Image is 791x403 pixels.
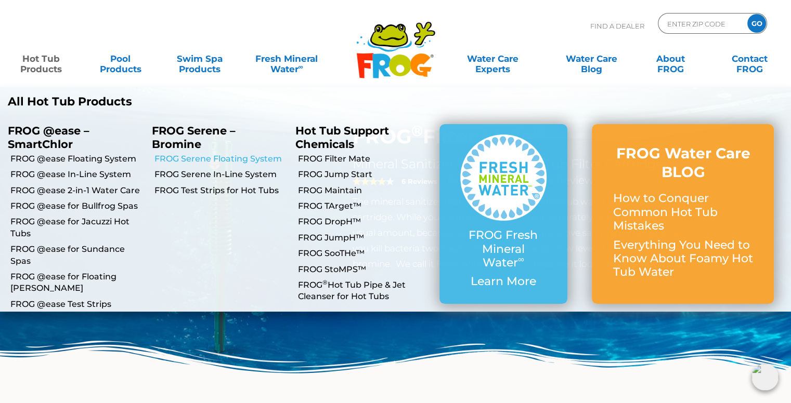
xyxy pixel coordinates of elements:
p: FROG Fresh Mineral Water [460,229,547,270]
a: Hot Tub Support Chemicals [295,124,389,150]
a: FROG @ease for Floating [PERSON_NAME] [10,271,144,294]
a: FROG Maintain [298,185,432,196]
p: FROG Serene – Bromine [152,124,280,150]
a: FROG SooTHe™ [298,248,432,259]
input: GO [747,14,766,33]
a: FROG @ease for Sundance Spas [10,244,144,267]
a: FROG @ease 2-in-1 Water Care [10,185,144,196]
a: Hot TubProducts [10,48,72,69]
a: AboutFROG [640,48,701,69]
sup: ® [322,278,328,286]
a: PoolProducts [89,48,151,69]
h3: FROG Water Care BLOG [613,144,753,182]
sup: ∞ [298,63,303,71]
a: FROG Serene In-Line System [154,169,288,180]
sup: ∞ [518,254,524,264]
a: FROG Water Care BLOG How to Conquer Common Hot Tub Mistakes Everything You Need to Know About Foa... [613,144,753,285]
a: FROG Fresh Mineral Water∞ Learn More [460,135,547,294]
p: Learn More [460,275,547,288]
a: All Hot Tub Products [8,95,387,109]
a: FROG Filter Mate [298,153,432,165]
a: Water CareExperts [443,48,543,69]
a: FROG Test Strips for Hot Tubs [154,185,288,196]
a: Swim SpaProducts [169,48,230,69]
p: FROG @ease – SmartChlor [8,124,136,150]
input: Zip Code Form [666,16,736,31]
a: FROG TArget™ [298,200,432,212]
a: FROG JumpH™ [298,232,432,244]
a: FROG @ease for Bullfrog Spas [10,200,144,212]
img: openIcon [751,364,779,391]
a: Fresh MineralWater∞ [248,48,325,69]
a: ContactFROG [719,48,781,69]
p: Everything You Need to Know About Foamy Hot Tub Water [613,238,753,279]
a: FROG @ease In-Line System [10,169,144,180]
p: Find A Dealer [590,13,644,39]
a: FROG®Hot Tub Pipe & Jet Cleanser for Hot Tubs [298,279,432,303]
a: FROG @ease Floating System [10,153,144,165]
a: Water CareBlog [561,48,622,69]
a: FROG @ease Test Strips [10,299,144,310]
a: FROG Jump Start [298,169,432,180]
a: FROG StoMPS™ [298,264,432,275]
a: FROG DropH™ [298,216,432,227]
p: How to Conquer Common Hot Tub Mistakes [613,192,753,233]
a: FROG @ease for Jacuzzi Hot Tubs [10,216,144,239]
a: FROG Serene Floating System [154,153,288,165]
